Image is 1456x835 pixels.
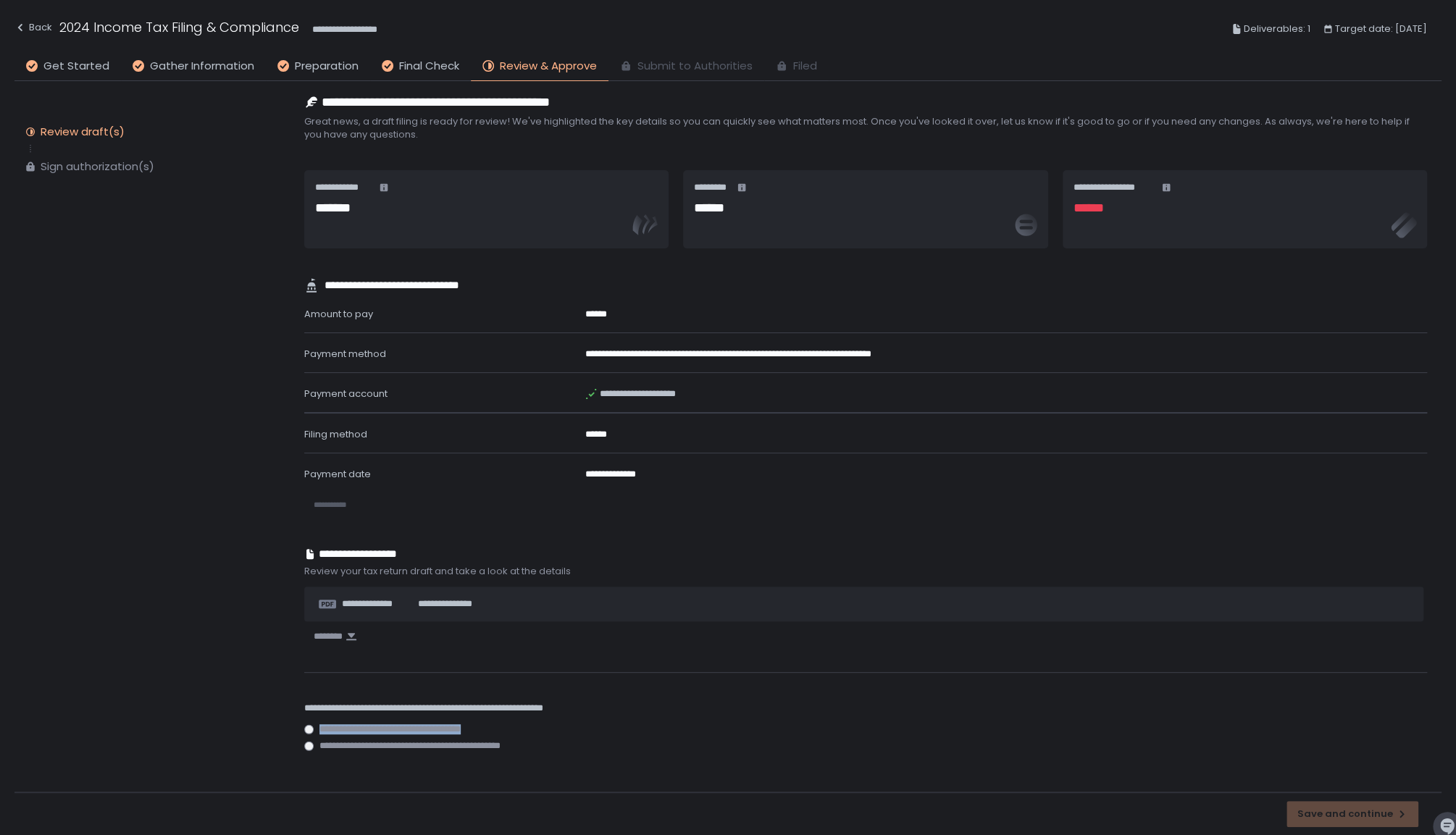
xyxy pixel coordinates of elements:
[793,58,817,75] span: Filed
[304,427,367,441] span: Filing method
[304,565,1427,578] span: Review your tax return draft and take a look at the details
[59,17,299,37] h1: 2024 Income Tax Filing & Compliance
[399,58,459,75] span: Final Check
[304,387,388,400] span: Payment account
[150,58,254,75] span: Gather Information
[41,159,154,174] div: Sign authorization(s)
[304,115,1427,141] span: Great news, a draft filing is ready for review! We've highlighted the key details so you can quic...
[1244,20,1310,38] span: Deliverables: 1
[500,58,597,75] span: Review & Approve
[1335,20,1427,38] span: Target date: [DATE]
[41,125,125,139] div: Review draft(s)
[304,307,373,321] span: Amount to pay
[14,19,52,36] div: Back
[43,58,109,75] span: Get Started
[637,58,753,75] span: Submit to Authorities
[304,467,371,481] span: Payment date
[14,17,52,41] button: Back
[295,58,359,75] span: Preparation
[304,347,386,361] span: Payment method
